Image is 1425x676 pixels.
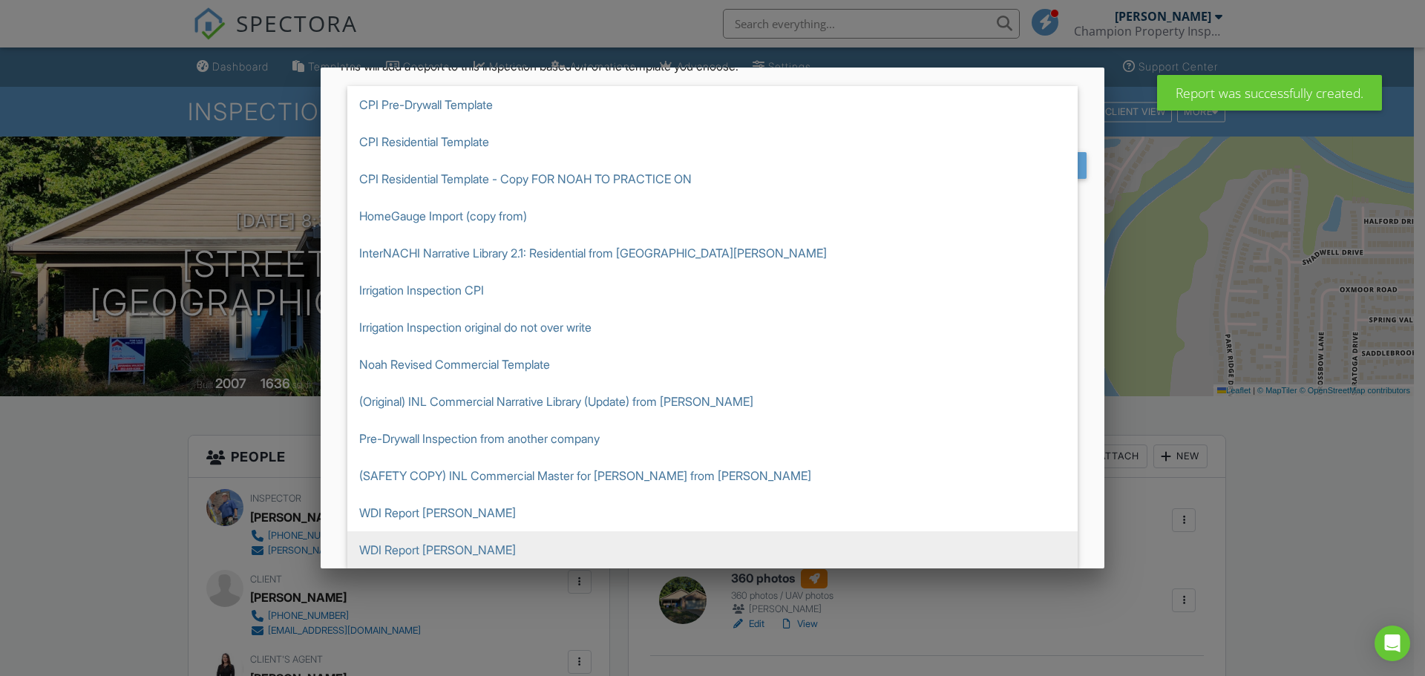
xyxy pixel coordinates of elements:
span: Irrigation Inspection CPI [347,272,1078,309]
span: WDI Report [PERSON_NAME] [347,494,1078,531]
span: (Original) INL Commercial Narrative Library (Update) from [PERSON_NAME] [347,383,1078,420]
div: Report was successfully created. [1157,75,1382,111]
span: (SAFETY COPY) INL Commercial Master for [PERSON_NAME] from [PERSON_NAME] [347,457,1078,494]
span: Pre-Drywall Inspection from another company [347,420,1078,457]
span: CPI Pre-Drywall Template [347,86,1078,123]
span: Irrigation Inspection original do not over write [347,309,1078,346]
span: WDI Report [PERSON_NAME] [347,531,1078,568]
span: CPI Residential Template [347,123,1078,160]
span: Noah Revised Commercial Template [347,346,1078,383]
span: CPI Residential Template - Copy FOR NOAH TO PRACTICE ON [347,160,1078,197]
span: InterNACHI Narrative Library 2.1: Residential from [GEOGRAPHIC_DATA][PERSON_NAME] [347,234,1078,272]
span: HomeGauge Import (copy from) [347,197,1078,234]
div: Open Intercom Messenger [1375,626,1410,661]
